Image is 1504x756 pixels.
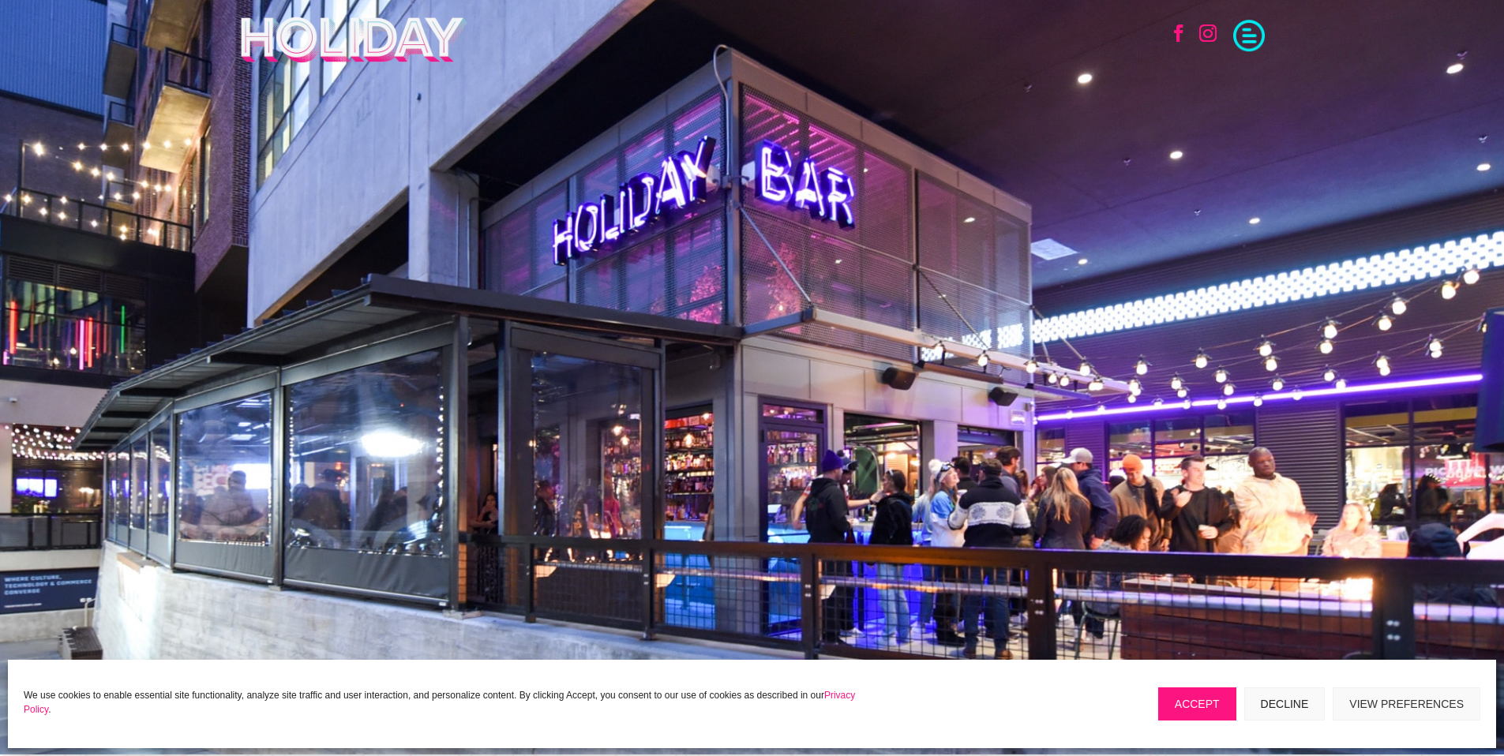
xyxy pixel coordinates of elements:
[1158,687,1236,720] button: Accept
[239,16,469,63] img: Holiday
[24,688,877,717] p: We use cookies to enable essential site functionality, analyze site traffic and user interaction,...
[24,690,855,715] a: Privacy Policy
[1191,16,1225,51] a: Follow on Instagram
[1244,687,1326,720] button: Decline
[1333,687,1480,720] button: View preferences
[1161,16,1196,51] a: Follow on Facebook
[239,53,469,65] a: Holiday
